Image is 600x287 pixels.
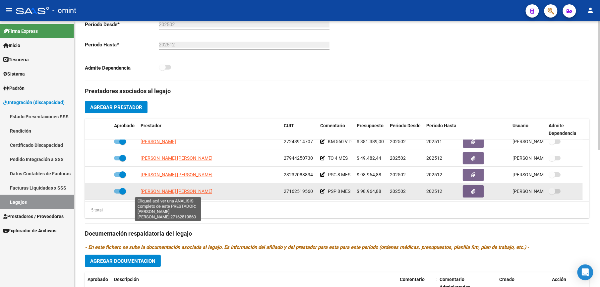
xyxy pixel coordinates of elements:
span: $ 98.964,88 [357,189,381,194]
span: [PERSON_NAME] [DATE] [512,155,565,161]
mat-icon: menu [5,6,13,14]
h3: Prestadores asociados al legajo [85,86,589,96]
span: PSC 8 MES [328,172,350,177]
button: Agregar Prestador [85,101,148,113]
span: Prestadores / Proveedores [3,213,64,220]
span: Aprobado [114,123,135,128]
span: Admite Dependencia [549,123,577,136]
datatable-header-cell: Aprobado [111,119,138,141]
span: Explorador de Archivos [3,227,56,234]
datatable-header-cell: CUIT [281,119,318,141]
datatable-header-cell: Usuario [510,119,546,141]
div: 5 total [85,206,103,214]
mat-icon: person [587,6,595,14]
button: Agregar Documentacion [85,255,161,267]
i: - En este fichero se sube la documentación asociada al legajo. Es información del afiliado y del ... [85,244,529,250]
datatable-header-cell: Admite Dependencia [546,119,583,141]
span: [PERSON_NAME] [DATE] [512,139,565,144]
span: [PERSON_NAME] [PERSON_NAME] [141,155,212,161]
span: 202512 [426,172,442,177]
span: 202502 [390,189,406,194]
datatable-header-cell: Prestador [138,119,281,141]
span: Prestador [141,123,161,128]
span: - omint [52,3,76,18]
p: Admite Dependencia [85,64,159,72]
span: [PERSON_NAME] [DATE] [512,172,565,177]
span: Inicio [3,42,20,49]
span: Firma Express [3,28,38,35]
datatable-header-cell: Presupuesto [354,119,387,141]
span: $ 98.964,88 [357,172,381,177]
span: KM 560 VTV [DATE],póliza [DATE], habilitacion [DATE], licencia [DATE] [328,139,468,144]
span: Agregar Prestador [90,104,142,110]
h3: Documentación respaldatoria del legajo [85,229,589,238]
span: [PERSON_NAME] [PERSON_NAME] [141,172,212,177]
span: CUIT [284,123,294,128]
span: Sistema [3,70,25,78]
datatable-header-cell: Periodo Hasta [424,119,460,141]
span: Tesorería [3,56,29,63]
span: 202512 [426,189,442,194]
span: Periodo Hasta [426,123,456,128]
span: Padrón [3,85,25,92]
div: Open Intercom Messenger [577,264,593,280]
datatable-header-cell: Comentario [318,119,354,141]
span: Comentario [400,277,425,282]
span: Descripción [114,277,139,282]
p: Periodo Hasta [85,41,159,48]
span: PSP 8 MES [328,189,350,194]
span: Presupuesto [357,123,384,128]
span: Creado [499,277,514,282]
span: [PERSON_NAME] [DATE] [512,189,565,194]
span: [PERSON_NAME] [141,139,176,144]
span: 202502 [390,155,406,161]
span: $ 381.389,00 [357,139,384,144]
span: 27944250730 [284,155,313,161]
span: Agregar Documentacion [90,258,155,264]
span: Periodo Desde [390,123,421,128]
span: [PERSON_NAME] [PERSON_NAME] [141,189,212,194]
span: Aprobado [88,277,108,282]
span: Usuario [512,123,529,128]
span: 202502 [390,172,406,177]
span: 202512 [426,155,442,161]
span: Comentario [320,123,345,128]
span: Integración (discapacidad) [3,99,65,106]
span: 27162519560 [284,189,313,194]
span: $ 49.482,44 [357,155,381,161]
span: Acción [552,277,567,282]
span: 23232088834 [284,172,313,177]
p: Periodo Desde [85,21,159,28]
span: 202511 [426,139,442,144]
datatable-header-cell: Periodo Desde [387,119,424,141]
span: 27243914707 [284,139,313,144]
span: TO 4 MES [328,155,348,161]
span: 202502 [390,139,406,144]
